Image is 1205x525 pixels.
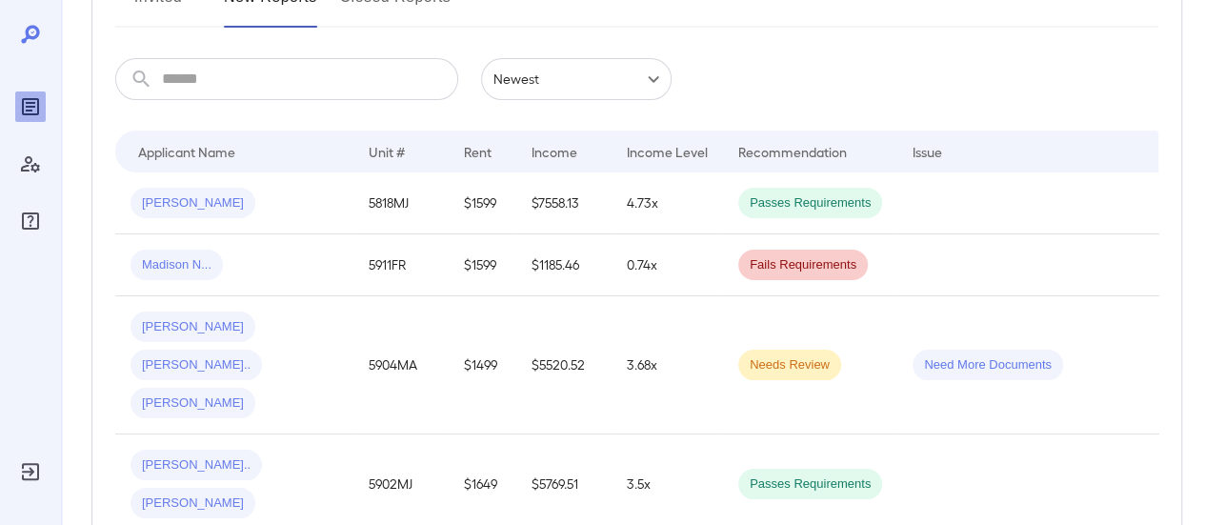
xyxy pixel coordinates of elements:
span: [PERSON_NAME] [131,394,255,413]
span: Fails Requirements [738,256,868,274]
div: Reports [15,91,46,122]
div: Unit # [369,140,405,163]
td: $1499 [449,296,516,434]
span: Passes Requirements [738,194,882,212]
td: $7558.13 [516,172,612,234]
span: Madison N... [131,256,223,274]
span: [PERSON_NAME] [131,194,255,212]
span: Passes Requirements [738,475,882,494]
div: Issue [913,140,943,163]
td: $1185.46 [516,234,612,296]
td: 0.74x [612,234,723,296]
div: Newest [481,58,672,100]
span: [PERSON_NAME] [131,318,255,336]
td: 5904MA [353,296,449,434]
span: [PERSON_NAME].. [131,356,262,374]
span: [PERSON_NAME] [131,495,255,513]
div: Income [532,140,577,163]
div: Rent [464,140,494,163]
div: Income Level [627,140,708,163]
span: Need More Documents [913,356,1063,374]
span: Needs Review [738,356,841,374]
div: Applicant Name [138,140,235,163]
td: 5818MJ [353,172,449,234]
td: $1599 [449,172,516,234]
div: Recommendation [738,140,847,163]
div: Manage Users [15,149,46,179]
td: $5520.52 [516,296,612,434]
span: [PERSON_NAME].. [131,456,262,475]
td: 3.68x [612,296,723,434]
div: FAQ [15,206,46,236]
td: 5911FR [353,234,449,296]
div: Log Out [15,456,46,487]
td: 4.73x [612,172,723,234]
td: $1599 [449,234,516,296]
